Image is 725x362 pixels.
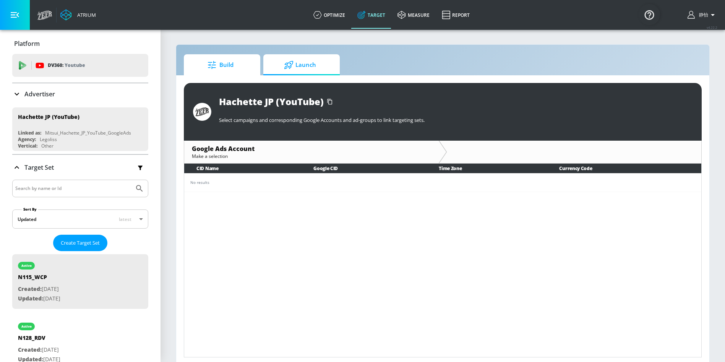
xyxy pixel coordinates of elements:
div: Mitsui_Hachette_JP_YouTube_GoogleAds [45,130,131,136]
button: Open Resource Center [639,4,660,25]
a: optimize [307,1,351,29]
div: Platform [12,33,148,54]
button: Create Target Set [53,235,107,251]
div: Atrium [74,11,96,18]
div: N115_WCP [18,273,60,284]
div: Target Set [12,155,148,180]
p: Target Set [24,163,54,172]
label: Sort By [22,207,38,212]
button: 静怡 [688,10,717,19]
div: activeN115_WCPCreated:[DATE]Updated:[DATE] [12,254,148,309]
div: active [21,325,32,328]
span: Create Target Set [61,239,100,247]
p: Platform [14,39,40,48]
div: Agency: [18,136,36,143]
div: Hachette JP (YouTube) [18,113,79,120]
div: Vertical: [18,143,37,149]
p: [DATE] [18,294,60,304]
th: CID Name [184,164,301,173]
span: Created: [18,346,42,353]
div: Google Ads AccountMake a selection [184,141,439,163]
a: Report [436,1,476,29]
span: Updated: [18,295,43,302]
input: Search by name or Id [15,183,131,193]
div: Other [41,143,54,149]
a: Atrium [60,9,96,21]
span: Launch [271,56,329,74]
th: Time Zone [427,164,547,173]
th: Currency Code [547,164,701,173]
div: Google Ads Account [192,144,431,153]
span: latest [119,216,131,222]
div: Linked as: [18,130,41,136]
div: Hachette JP (YouTube) [219,95,324,108]
span: Build [191,56,250,74]
a: measure [391,1,436,29]
div: Make a selection [192,153,431,159]
p: Youtube [65,61,85,69]
div: Updated [18,216,36,222]
span: v 4.22.2 [707,25,717,29]
div: No results [190,180,695,185]
th: Google CID [301,164,427,173]
div: N128_RDV [18,334,60,345]
div: Advertiser [12,83,148,105]
p: Select campaigns and corresponding Google Accounts and ad-groups to link targeting sets. [219,117,693,123]
div: active [21,264,32,268]
span: Created: [18,285,42,292]
p: [DATE] [18,284,60,294]
div: DV360: Youtube [12,54,148,77]
div: Legoliss [40,136,57,143]
div: Hachette JP (YouTube)Linked as:Mitsui_Hachette_JP_YouTube_GoogleAdsAgency:LegolissVertical:Other [12,107,148,151]
p: Advertiser [24,90,55,98]
a: Target [351,1,391,29]
p: [DATE] [18,345,60,355]
p: DV360: [48,61,85,70]
span: login as: yin_jingyi@legoliss.co.jp [696,12,708,18]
